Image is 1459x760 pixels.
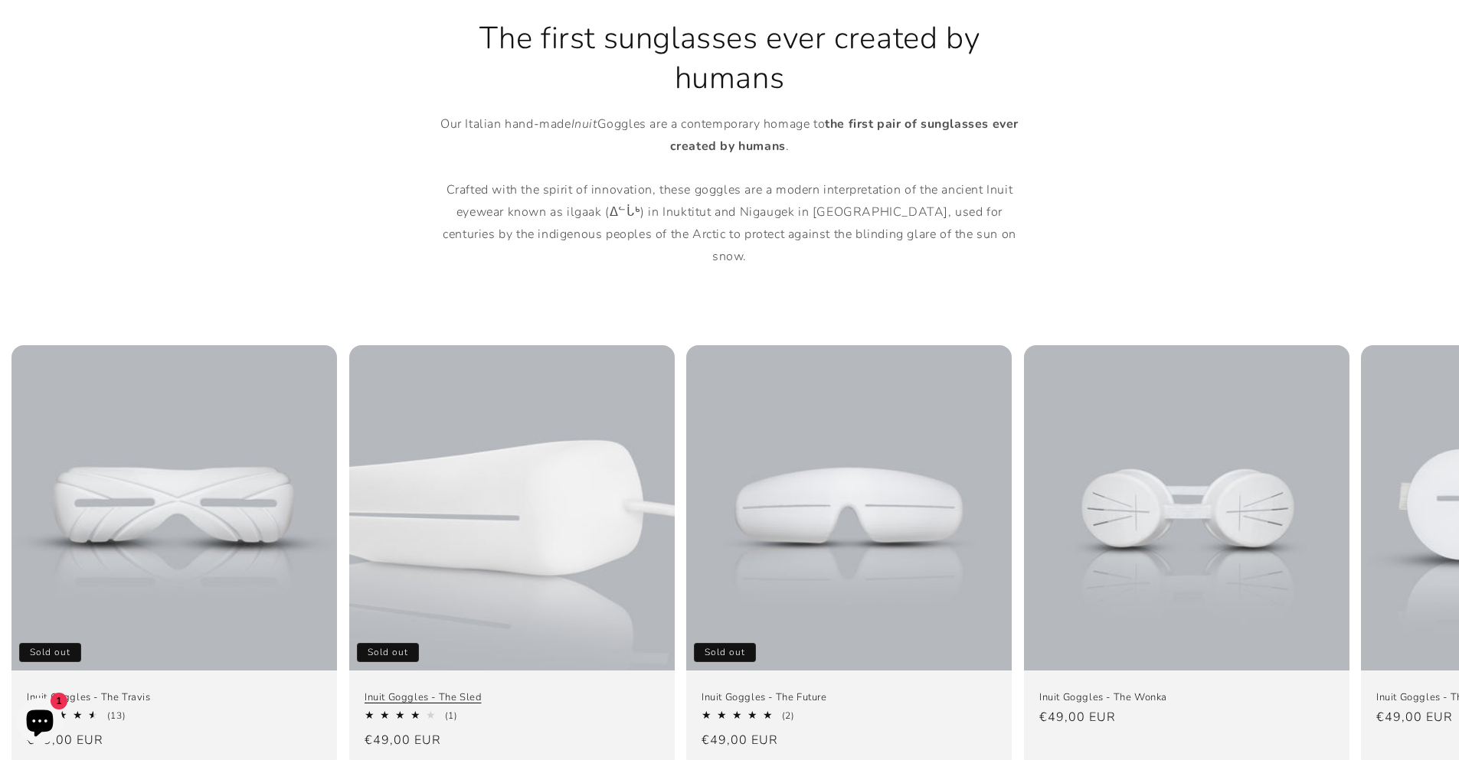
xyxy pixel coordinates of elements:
em: Inuit [571,116,597,132]
p: Our Italian hand-made Goggles are a contemporary homage to . Crafted with the spirit of innovatio... [431,113,1029,268]
h2: The first sunglasses ever created by humans [431,18,1029,98]
a: Inuit Goggles - The Wonka [1039,690,1334,703]
a: Inuit Goggles - The Travis [27,690,322,703]
strong: the first pair of sunglasses [825,116,989,132]
inbox-online-store-chat: Shopify online store chat [12,698,67,748]
a: Inuit Goggles - The Future [702,690,996,703]
strong: ever created by humans [670,116,1019,155]
a: Inuit Goggles - The Sled [365,690,659,703]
